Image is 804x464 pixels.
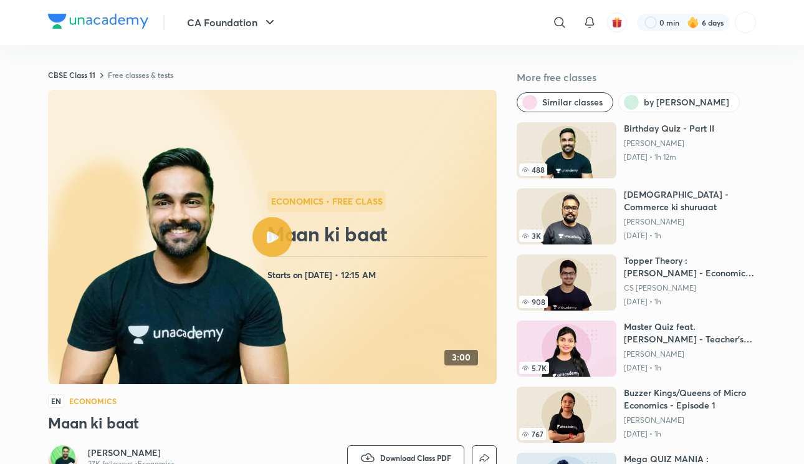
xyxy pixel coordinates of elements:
span: EN [48,394,64,408]
h6: [DEMOGRAPHIC_DATA] - Commerce ki shuruaat [624,188,756,213]
span: Similar classes [542,96,603,109]
span: 908 [519,296,548,308]
a: CBSE Class 11 [48,70,95,80]
img: streak [687,16,699,29]
a: [PERSON_NAME] [624,138,714,148]
a: [PERSON_NAME] [88,447,175,459]
h6: Topper Theory : [PERSON_NAME] - Economics (97/100) [624,254,756,279]
a: Free classes & tests [108,70,173,80]
img: Company Logo [48,14,148,29]
p: [DATE] • 1h 12m [624,152,714,162]
h6: Master Quiz feat. [PERSON_NAME] - Teacher's Day Special [624,321,756,346]
h4: 3:00 [452,352,471,363]
button: CA Foundation [179,10,285,35]
span: 488 [519,163,547,176]
button: Similar classes [517,92,613,112]
p: [DATE] • 1h [624,429,756,439]
span: 5.7K [519,362,549,374]
span: by Shantam Gupta [644,96,729,109]
a: Company Logo [48,14,148,32]
img: Avatar [735,12,756,33]
h6: Buzzer Kings/Queens of Micro Economics - Episode 1 [624,387,756,412]
span: Download Class PDF [380,453,451,463]
span: 3K [519,230,543,242]
a: [PERSON_NAME] [624,415,756,425]
p: [DATE] • 1h [624,297,756,307]
a: [PERSON_NAME] [624,349,756,359]
h6: Birthday Quiz - Part II [624,122,714,135]
h4: Economics [69,397,116,405]
p: [DATE] • 1h [624,231,756,241]
button: avatar [607,12,627,32]
img: avatar [611,17,623,28]
p: [DATE] • 1h [624,363,756,373]
a: [PERSON_NAME] [624,217,756,227]
h4: Starts on [DATE] • 12:15 AM [267,267,492,283]
span: 767 [519,428,546,440]
h3: Maan ki baat [48,413,497,433]
button: by Shantam Gupta [618,92,740,112]
h5: More free classes [517,70,756,85]
h2: Maan ki baat [267,221,492,246]
a: CS [PERSON_NAME] [624,283,756,293]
